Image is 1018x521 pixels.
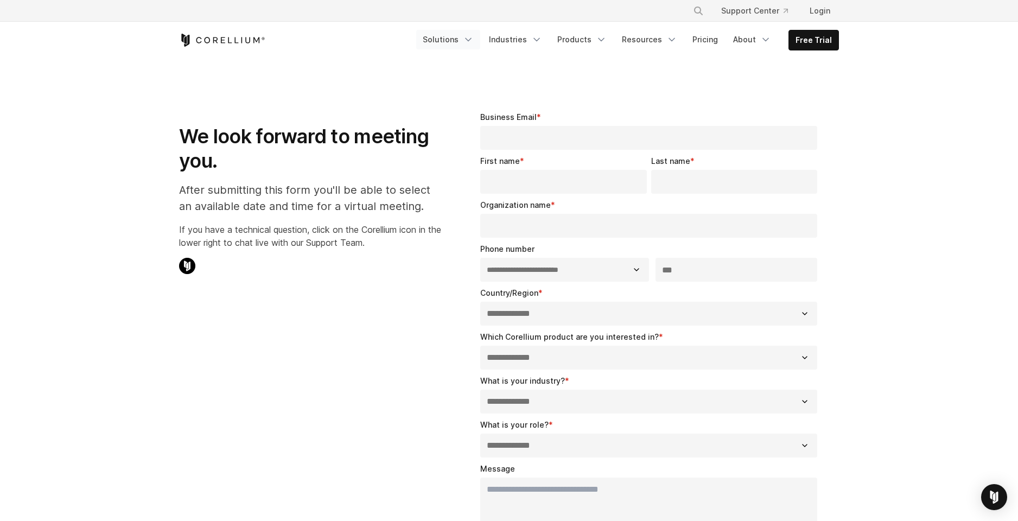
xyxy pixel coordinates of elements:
[551,30,613,49] a: Products
[480,332,659,341] span: Which Corellium product are you interested in?
[480,244,535,253] span: Phone number
[686,30,724,49] a: Pricing
[801,1,839,21] a: Login
[480,376,565,385] span: What is your industry?
[480,156,520,166] span: First name
[981,484,1007,510] div: Open Intercom Messenger
[727,30,778,49] a: About
[416,30,839,50] div: Navigation Menu
[689,1,708,21] button: Search
[712,1,797,21] a: Support Center
[480,288,538,297] span: Country/Region
[482,30,549,49] a: Industries
[179,258,195,274] img: Corellium Chat Icon
[480,112,537,122] span: Business Email
[480,420,549,429] span: What is your role?
[680,1,839,21] div: Navigation Menu
[789,30,838,50] a: Free Trial
[416,30,480,49] a: Solutions
[179,124,441,173] h1: We look forward to meeting you.
[179,34,265,47] a: Corellium Home
[480,200,551,209] span: Organization name
[480,464,515,473] span: Message
[179,223,441,249] p: If you have a technical question, click on the Corellium icon in the lower right to chat live wit...
[651,156,690,166] span: Last name
[615,30,684,49] a: Resources
[179,182,441,214] p: After submitting this form you'll be able to select an available date and time for a virtual meet...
